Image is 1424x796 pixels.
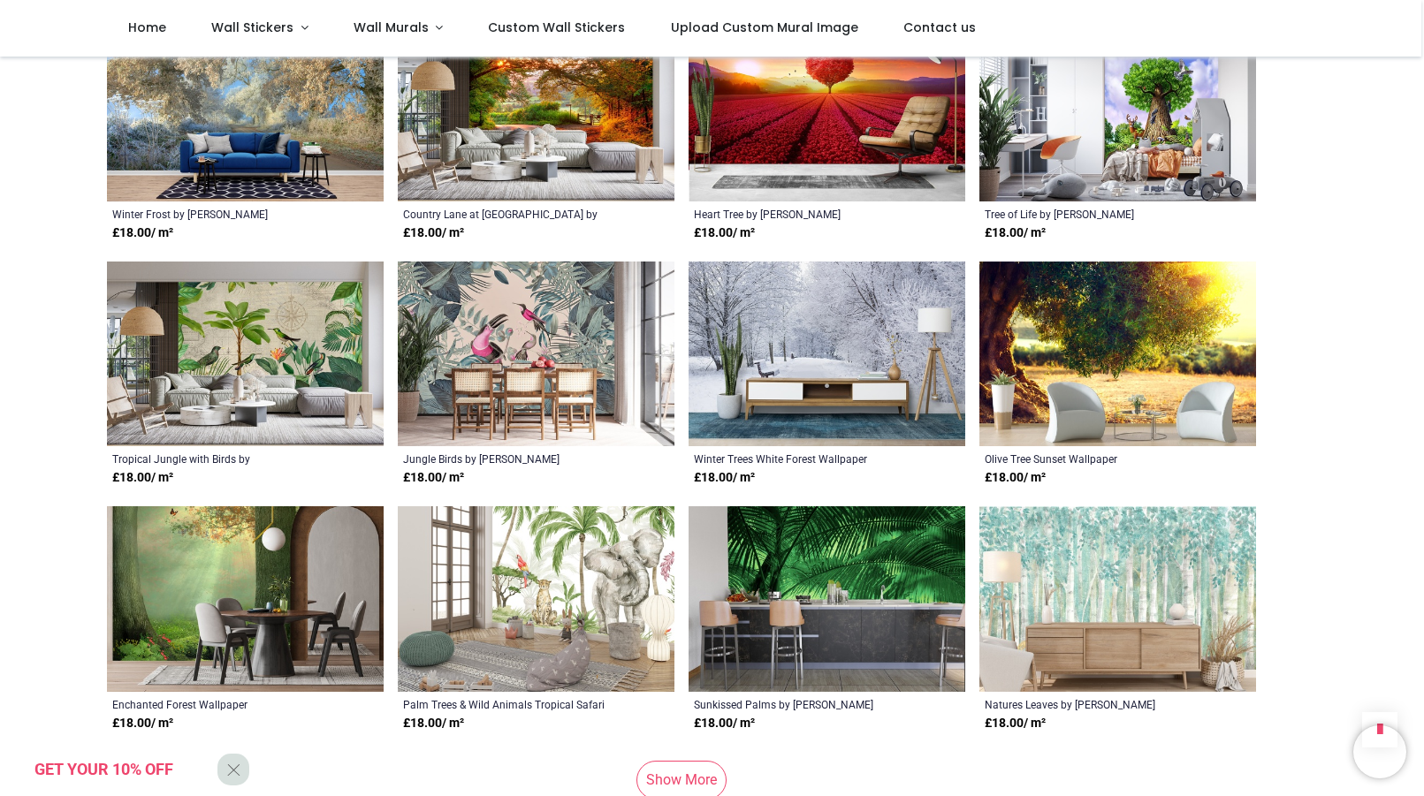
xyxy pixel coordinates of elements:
strong: £ 18.00 / m² [403,224,464,242]
span: Custom Wall Stickers [488,19,625,36]
span: Upload Custom Mural Image [671,19,858,36]
img: Heart Tree Wall Mural by Elena Dudina [689,16,965,201]
strong: £ 18.00 / m² [112,469,173,487]
strong: £ 18.00 / m² [694,224,755,242]
a: Heart Tree by [PERSON_NAME] [694,207,907,221]
img: Natures Leaves Wall Mural by Beth Grove [979,506,1256,692]
img: Palm Trees & Wild Animals Tropical Safari Wall Mural [398,506,674,692]
a: Sunkissed Palms by [PERSON_NAME] [694,697,907,711]
strong: £ 18.00 / m² [985,469,1046,487]
span: Contact us [903,19,976,36]
a: Natures Leaves by [PERSON_NAME] [985,697,1198,711]
strong: £ 18.00 / m² [403,469,464,487]
img: Tree of Life Wall Mural by Jerry Lofaro [979,16,1256,201]
a: Tropical Jungle with Birds by [PERSON_NAME] [112,451,325,466]
a: Country Lane at [GEOGRAPHIC_DATA] by [PERSON_NAME] [403,207,616,221]
strong: £ 18.00 / m² [985,715,1046,732]
img: Winter Trees White Forest Wall Mural Wallpaper [689,262,965,447]
strong: £ 18.00 / m² [112,715,173,732]
iframe: Brevo live chat [1353,725,1406,778]
a: Winter Frost by [PERSON_NAME] [112,207,325,221]
img: Olive Tree Sunset Wall Mural Wallpaper [979,262,1256,447]
a: Jungle Birds by [PERSON_NAME] [403,451,616,466]
a: Enchanted Forest Wallpaper [112,697,325,711]
strong: £ 18.00 / m² [985,224,1046,242]
strong: £ 18.00 / m² [112,224,173,242]
img: Tropical Jungle with Birds Wall Mural by Andrea Haase [107,262,384,447]
img: Country Lane at Sunset Wall Mural by Andrew Roland [398,16,674,201]
a: Tree of Life by [PERSON_NAME] [985,207,1198,221]
strong: £ 18.00 / m² [694,469,755,487]
img: Sunkissed Palms Wall Mural by Don Schwartz [689,506,965,692]
span: Wall Murals [354,19,429,36]
strong: £ 18.00 / m² [403,715,464,732]
img: Jungle Birds Wall Mural by Andrea Haase [398,262,674,447]
a: Palm Trees & Wild Animals Tropical Safari [403,697,616,711]
img: Winter Frost Wall Mural by Andrew Roland [107,16,384,201]
a: Olive Tree Sunset Wallpaper [985,451,1198,466]
strong: £ 18.00 / m² [694,715,755,732]
img: Enchanted Forest Wall Mural Wallpaper [107,506,384,692]
span: Home [128,19,166,36]
span: Wall Stickers [211,19,293,36]
a: Winter Trees White Forest Wallpaper [694,451,907,466]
